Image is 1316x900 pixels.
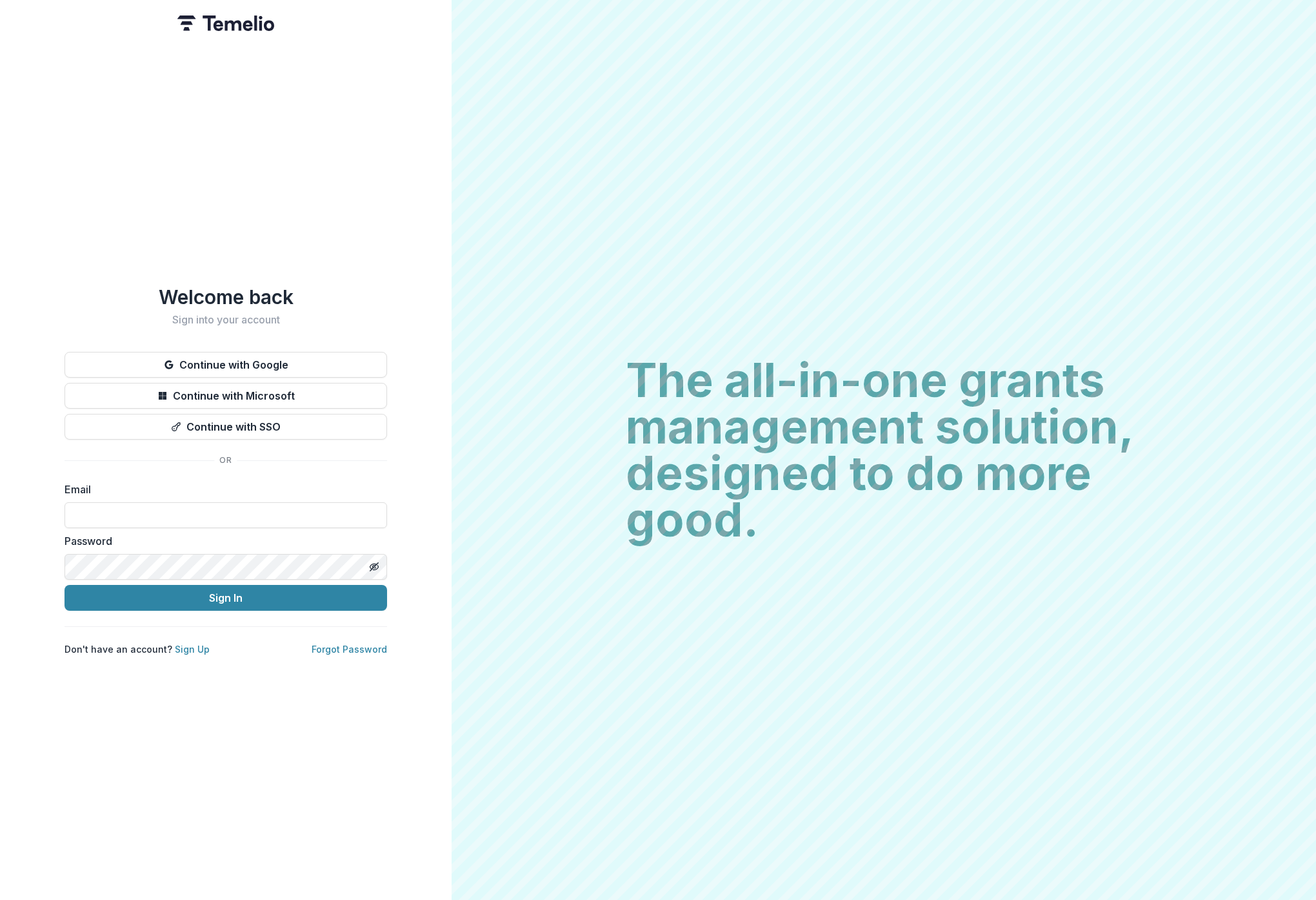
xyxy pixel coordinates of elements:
img: Temelio [177,15,274,31]
label: Password [65,533,379,549]
a: Forgot Password [312,644,387,655]
label: Email [65,482,379,497]
a: Sign Up [175,644,210,655]
h1: Welcome back [65,285,387,309]
button: Sign In [65,585,387,611]
button: Continue with Google [65,352,387,378]
button: Continue with SSO [65,414,387,440]
h2: Sign into your account [65,314,387,326]
p: Don't have an account? [65,642,210,656]
button: Toggle password visibility [364,557,384,577]
button: Continue with Microsoft [65,383,387,409]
